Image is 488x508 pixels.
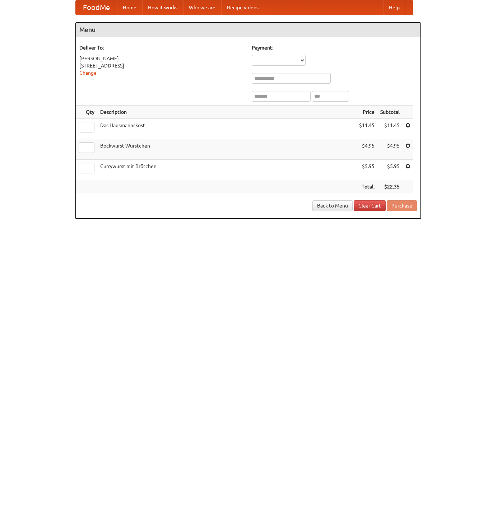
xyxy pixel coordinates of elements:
[79,55,245,62] div: [PERSON_NAME]
[79,44,245,51] h5: Deliver To:
[377,139,403,160] td: $4.95
[377,160,403,180] td: $5.95
[97,106,356,119] th: Description
[377,106,403,119] th: Subtotal
[312,200,353,211] a: Back to Menu
[183,0,221,15] a: Who we are
[356,160,377,180] td: $5.95
[356,119,377,139] td: $11.45
[387,200,417,211] button: Purchase
[383,0,405,15] a: Help
[377,180,403,194] th: $22.35
[76,0,117,15] a: FoodMe
[252,44,417,51] h5: Payment:
[79,70,97,76] a: Change
[97,160,356,180] td: Currywurst mit Brötchen
[97,139,356,160] td: Bockwurst Würstchen
[356,139,377,160] td: $4.95
[356,106,377,119] th: Price
[76,23,420,37] h4: Menu
[221,0,264,15] a: Recipe videos
[79,62,245,69] div: [STREET_ADDRESS]
[76,106,97,119] th: Qty
[377,119,403,139] td: $11.45
[97,119,356,139] td: Das Hausmannskost
[142,0,183,15] a: How it works
[354,200,386,211] a: Clear Cart
[356,180,377,194] th: Total:
[117,0,142,15] a: Home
